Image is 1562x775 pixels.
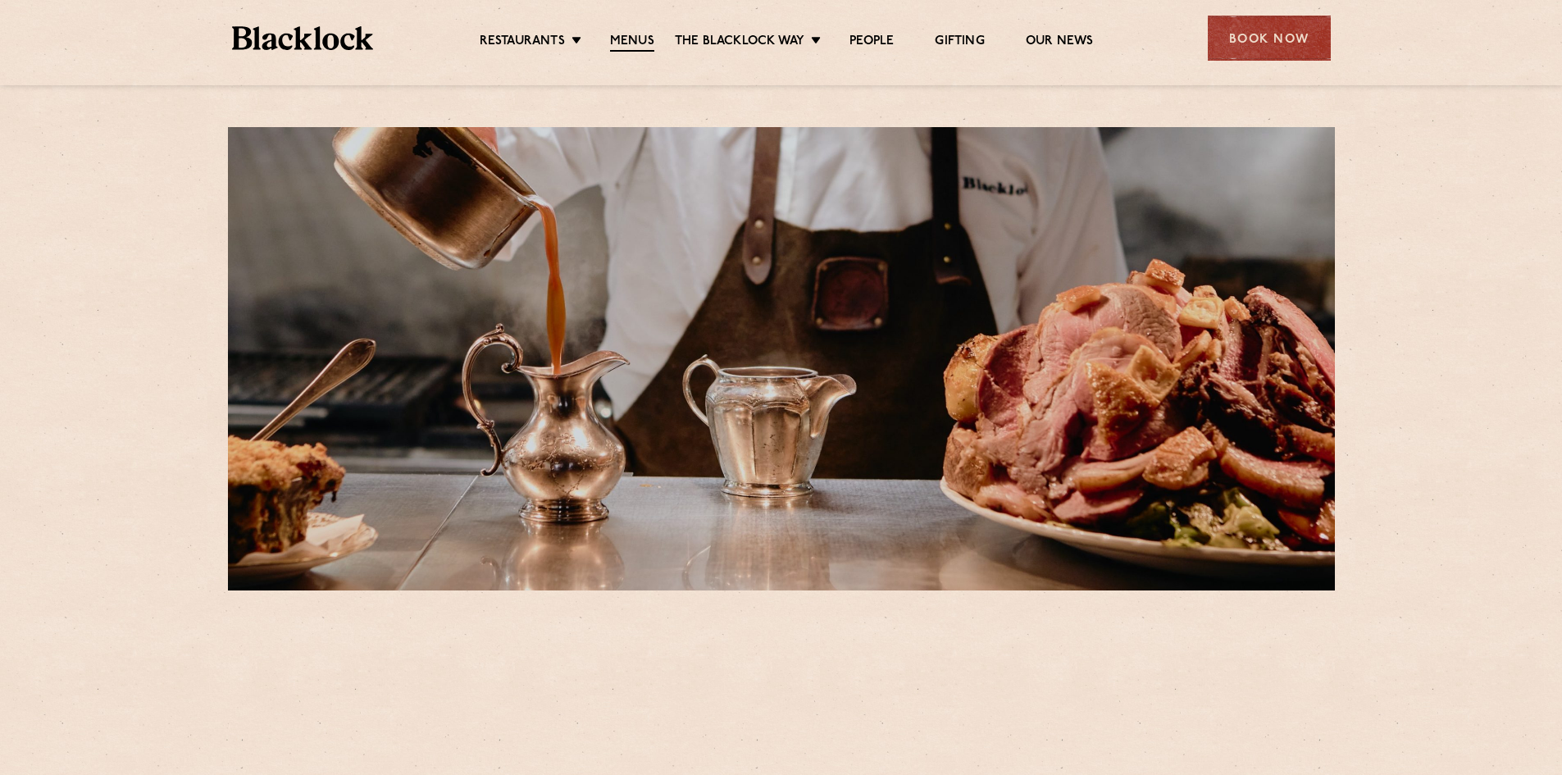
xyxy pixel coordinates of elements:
[675,34,804,50] a: The Blacklock Way
[1208,16,1331,61] div: Book Now
[1026,34,1094,50] a: Our News
[232,26,374,50] img: BL_Textured_Logo-footer-cropped.svg
[480,34,565,50] a: Restaurants
[935,34,984,50] a: Gifting
[610,34,654,52] a: Menus
[849,34,894,50] a: People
